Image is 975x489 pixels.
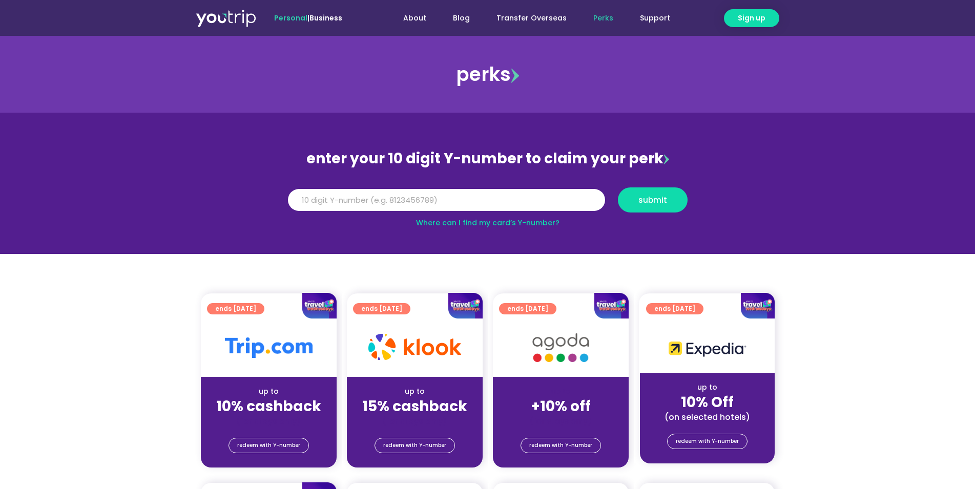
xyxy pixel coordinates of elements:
a: redeem with Y-number [521,438,601,453]
span: | [274,13,342,23]
span: redeem with Y-number [529,438,592,453]
a: Where can I find my card’s Y-number? [416,218,559,228]
span: redeem with Y-number [676,434,739,449]
a: Sign up [724,9,779,27]
strong: 10% cashback [216,396,321,416]
div: (for stays only) [355,416,474,427]
a: Perks [580,9,627,28]
div: up to [355,386,474,397]
strong: 15% cashback [362,396,467,416]
strong: +10% off [531,396,591,416]
span: submit [638,196,667,204]
span: up to [551,386,570,396]
div: (on selected hotels) [648,412,766,422]
button: submit [618,187,688,212]
span: Sign up [738,13,765,24]
a: redeem with Y-number [667,434,748,449]
input: 10 digit Y-number (e.g. 8123456789) [288,189,605,211]
div: (for stays only) [501,416,620,427]
form: Y Number [288,187,688,220]
nav: Menu [370,9,683,28]
a: redeem with Y-number [229,438,309,453]
strong: 10% Off [681,392,734,412]
div: up to [648,382,766,393]
a: Business [309,13,342,23]
span: redeem with Y-number [383,438,446,453]
div: (for stays only) [209,416,328,427]
a: About [390,9,440,28]
a: redeem with Y-number [375,438,455,453]
a: Blog [440,9,483,28]
a: Support [627,9,683,28]
span: redeem with Y-number [237,438,300,453]
a: Transfer Overseas [483,9,580,28]
div: enter your 10 digit Y-number to claim your perk [283,145,693,172]
div: up to [209,386,328,397]
span: Personal [274,13,307,23]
